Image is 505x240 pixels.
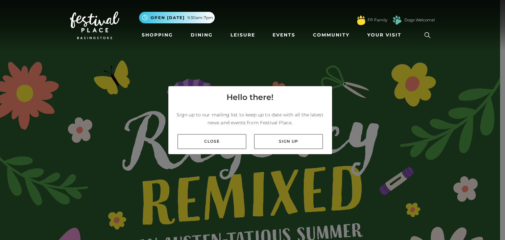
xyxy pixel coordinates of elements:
[365,29,407,41] a: Your Visit
[188,29,215,41] a: Dining
[367,32,401,38] span: Your Visit
[404,17,435,23] a: Dogs Welcome!
[368,17,387,23] a: FP Family
[270,29,298,41] a: Events
[187,15,213,21] span: 9.30am-7pm
[254,134,323,149] a: Sign up
[139,29,176,41] a: Shopping
[70,12,119,39] img: Festival Place Logo
[139,12,215,23] button: Open [DATE] 9.30am-7pm
[227,91,274,103] h4: Hello there!
[310,29,352,41] a: Community
[174,111,327,127] p: Sign up to our mailing list to keep up to date with all the latest news and events from Festival ...
[228,29,258,41] a: Leisure
[178,134,246,149] a: Close
[151,15,185,21] span: Open [DATE]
